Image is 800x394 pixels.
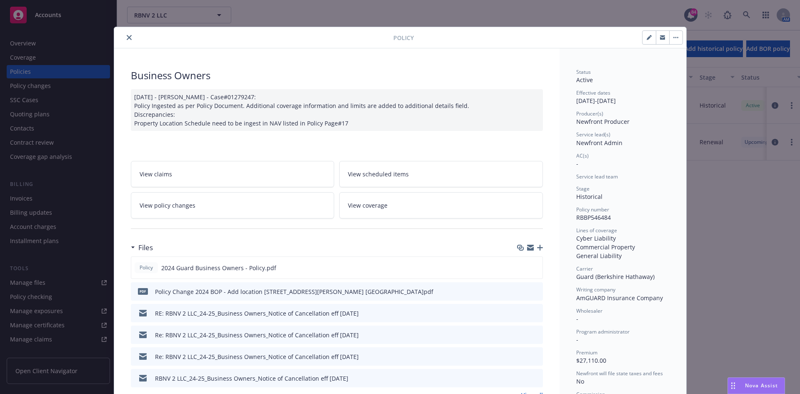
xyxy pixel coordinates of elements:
button: preview file [532,331,540,339]
span: AmGUARD Insurance Company [576,294,663,302]
span: Stage [576,185,590,192]
div: Policy Change 2024 BOP - Add location [STREET_ADDRESS][PERSON_NAME] [GEOGRAPHIC_DATA]pdf [155,287,433,296]
button: preview file [532,374,540,383]
div: [DATE] - [DATE] [576,89,670,105]
div: General Liability [576,251,670,260]
button: download file [519,374,525,383]
button: Nova Assist [727,377,785,394]
div: [DATE] - [PERSON_NAME] - Case#01279247: Policy Ingested as per Policy Document. Additional covera... [131,89,543,131]
span: Writing company [576,286,615,293]
span: $27,110.00 [576,356,606,364]
button: download file [519,352,525,361]
span: Newfront Producer [576,118,630,125]
span: Effective dates [576,89,610,96]
span: Newfront Admin [576,139,622,147]
span: - [576,336,578,344]
div: RE: RBNV 2 LLC_24-25_Business Owners_Notice of Cancellation eff [DATE] [155,309,359,318]
span: Wholesaler [576,307,602,314]
div: Cyber Liability [576,234,670,243]
div: Re: RBNV 2 LLC_24-25_Business Owners_Notice of Cancellation eff [DATE] [155,331,359,339]
span: 2024 Guard Business Owners - Policy.pdf [161,264,276,272]
span: Nova Assist [745,382,778,389]
span: No [576,377,584,385]
a: View claims [131,161,335,187]
span: Lines of coverage [576,227,617,234]
span: Policy [138,264,155,271]
span: Program administrator [576,328,630,335]
span: View policy changes [140,201,195,210]
span: Service lead team [576,173,618,180]
div: Business Owners [131,68,543,83]
button: download file [519,331,525,339]
span: - [576,160,578,168]
h3: Files [138,242,153,253]
div: RBNV 2 LLC_24-25_Business Owners_Notice of Cancellation eff [DATE] [155,374,348,383]
span: Policy number [576,206,609,213]
button: download file [519,309,525,318]
button: preview file [532,352,540,361]
button: preview file [532,309,540,318]
span: View coverage [348,201,387,210]
a: View scheduled items [339,161,543,187]
button: preview file [532,264,539,272]
span: Status [576,68,591,75]
span: Active [576,76,593,84]
span: Carrier [576,265,593,272]
span: Guard (Berkshire Hathaway) [576,273,655,281]
span: RBBP546484 [576,213,611,221]
button: preview file [532,287,540,296]
span: Producer(s) [576,110,603,117]
div: Commercial Property [576,243,670,251]
span: Historical [576,193,602,201]
div: Files [131,242,153,253]
span: Newfront will file state taxes and fees [576,370,663,377]
span: Policy [393,33,414,42]
span: View claims [140,170,172,178]
div: Drag to move [728,378,738,394]
span: Premium [576,349,597,356]
span: View scheduled items [348,170,409,178]
span: AC(s) [576,152,589,159]
span: Service lead(s) [576,131,610,138]
button: close [124,33,134,43]
a: View policy changes [131,192,335,218]
span: pdf [138,288,148,294]
button: download file [518,264,525,272]
button: download file [519,287,525,296]
span: - [576,315,578,323]
div: Re: RBNV 2 LLC_24-25_Business Owners_Notice of Cancellation eff [DATE] [155,352,359,361]
a: View coverage [339,192,543,218]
